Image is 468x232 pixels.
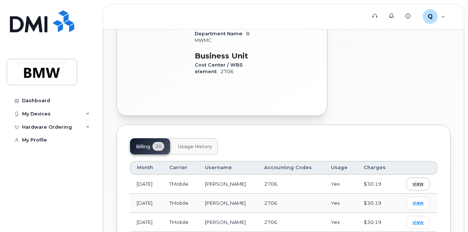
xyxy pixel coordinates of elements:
span: Usage History [178,144,212,150]
span: 2706 [264,181,277,187]
td: TMobile [163,213,198,232]
span: view [413,200,424,206]
td: [DATE] [130,194,163,213]
td: [PERSON_NAME] [198,194,258,213]
h3: Business Unit [195,51,250,60]
div: QTE3846 [418,9,450,24]
td: TMobile [163,175,198,194]
span: 2706 [220,69,234,74]
td: [PERSON_NAME] [198,213,258,232]
div: $30.19 [364,200,389,207]
td: [PERSON_NAME] [198,175,258,194]
td: Yes [324,213,357,232]
th: Username [198,161,258,174]
th: Accounting Codes [258,161,324,174]
span: 2706 [264,219,277,225]
a: view [406,178,430,190]
span: Q [428,12,433,21]
td: [DATE] [130,213,163,232]
span: view [413,219,424,226]
span: 2706 [264,200,277,206]
div: $30.19 [364,181,389,188]
th: Charges [357,161,396,174]
span: Department Name [195,31,246,36]
iframe: Messenger Launcher [436,200,462,226]
td: Yes [324,194,357,213]
a: view [406,197,430,210]
th: Carrier [163,161,198,174]
div: $30.19 [364,219,389,226]
td: TMobile [163,194,198,213]
a: view [406,216,430,229]
span: view [413,181,424,187]
th: Month [130,161,163,174]
td: Yes [324,175,357,194]
td: [DATE] [130,175,163,194]
th: Usage [324,161,357,174]
span: Cost Center / WBS element [195,62,243,74]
